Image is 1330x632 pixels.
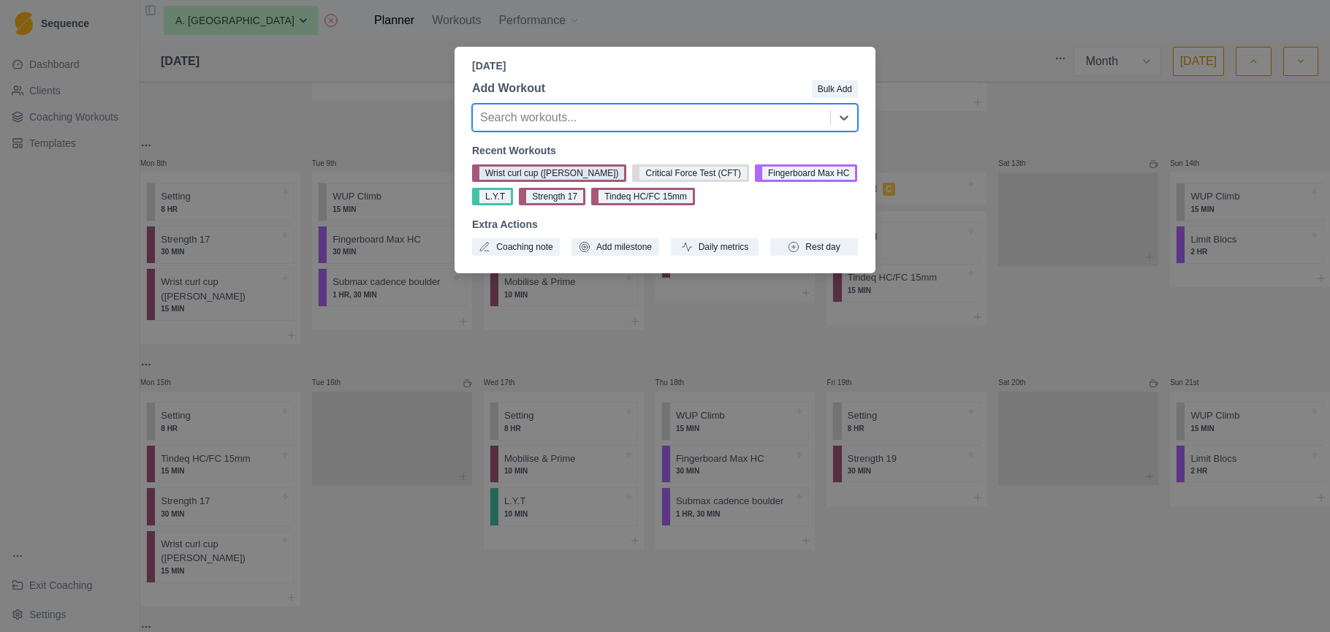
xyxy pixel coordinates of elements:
button: Coaching note [472,238,560,256]
p: Add Workout [472,80,545,97]
p: Extra Actions [472,217,858,232]
p: [DATE] [472,58,858,74]
button: Rest day [770,238,858,256]
button: Strength 17 [519,188,585,205]
button: Daily metrics [671,238,759,256]
button: Bulk Add [812,80,858,98]
button: Critical Force Test (CFT) [632,164,748,182]
button: Add milestone [571,238,659,256]
p: Recent Workouts [472,143,858,159]
button: L.Y.T [472,188,513,205]
button: Fingerboard Max HC [755,164,857,182]
button: Wrist curl cup ([PERSON_NAME]) [472,164,626,182]
button: Tindeq HC/FC 15mm [591,188,695,205]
